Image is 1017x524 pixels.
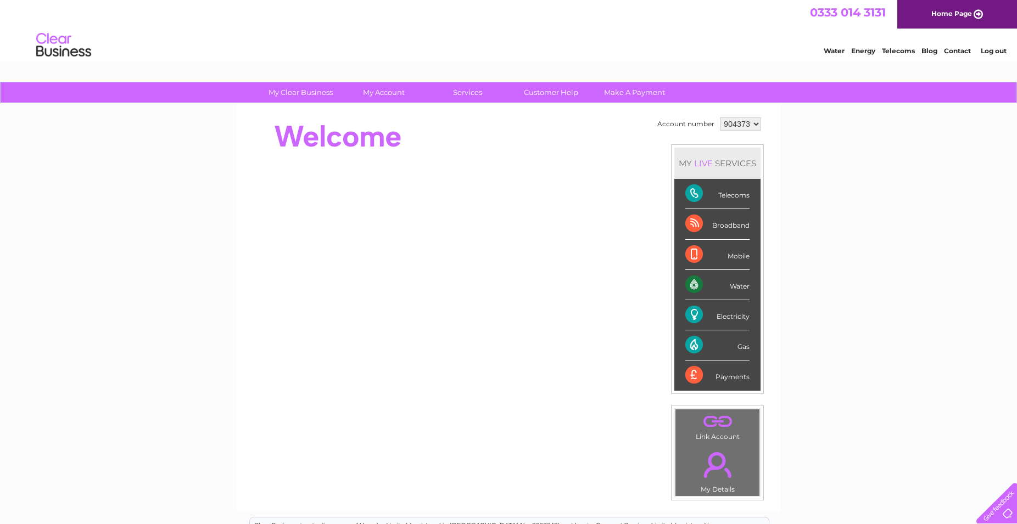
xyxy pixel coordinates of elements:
a: Telecoms [882,47,915,55]
a: Blog [921,47,937,55]
a: Water [824,47,845,55]
div: Electricity [685,300,750,330]
a: My Account [339,82,429,103]
td: Account number [655,115,717,133]
div: Payments [685,360,750,390]
div: Telecoms [685,179,750,209]
a: Contact [944,47,971,55]
a: My Clear Business [255,82,346,103]
a: 0333 014 3131 [810,5,886,19]
div: Water [685,270,750,300]
a: Make A Payment [589,82,680,103]
div: MY SERVICES [674,148,761,179]
div: Mobile [685,240,750,270]
div: Gas [685,330,750,360]
td: My Details [675,443,760,497]
a: Services [422,82,513,103]
td: Link Account [675,409,760,443]
a: Energy [851,47,875,55]
img: logo.png [36,29,92,62]
a: . [678,412,757,431]
div: LIVE [692,158,715,168]
a: Log out [981,47,1007,55]
div: Clear Business is a trading name of Verastar Limited (registered in [GEOGRAPHIC_DATA] No. 3667643... [250,6,769,53]
a: Customer Help [506,82,596,103]
div: Broadband [685,209,750,239]
a: . [678,446,757,484]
